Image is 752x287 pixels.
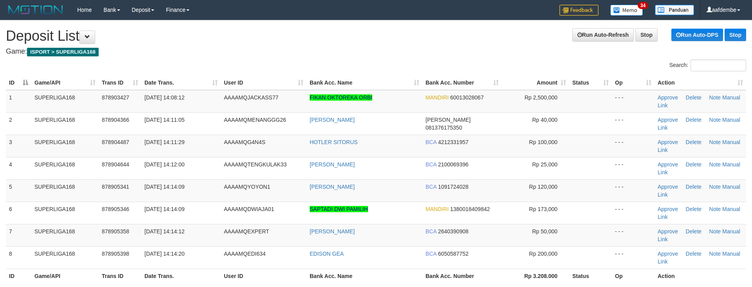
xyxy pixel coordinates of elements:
[224,184,270,190] span: AAAAMQYOYON1
[224,117,286,123] span: AAAAMQMENANGGG26
[426,125,462,131] span: Copy 081376175350 to clipboard
[310,184,355,190] a: [PERSON_NAME]
[426,161,436,168] span: BCA
[502,269,569,283] th: Rp 3.208.000
[307,269,422,283] th: Bank Acc. Name
[310,139,358,145] a: HOTLER SITORUS
[658,228,678,235] a: Approve
[612,112,655,135] td: - - -
[307,76,422,90] th: Bank Acc. Name: activate to sort column ascending
[658,184,678,190] a: Approve
[658,139,740,153] a: Manual Link
[612,224,655,246] td: - - -
[532,161,557,168] span: Rp 25,000
[658,161,678,168] a: Approve
[612,135,655,157] td: - - -
[144,206,184,212] span: [DATE] 14:14:09
[529,206,557,212] span: Rp 173,000
[438,251,469,257] span: Copy 6050587752 to clipboard
[569,269,612,283] th: Status
[422,76,502,90] th: Bank Acc. Number: activate to sort column ascending
[525,94,557,101] span: Rp 2,500,000
[221,76,307,90] th: User ID: activate to sort column ascending
[102,228,129,235] span: 878905358
[141,269,221,283] th: Date Trans.
[686,206,702,212] a: Delete
[31,179,99,202] td: SUPERLIGA168
[612,157,655,179] td: - - -
[725,29,746,41] a: Stop
[31,76,99,90] th: Game/API: activate to sort column ascending
[658,94,678,101] a: Approve
[658,117,678,123] a: Approve
[638,2,648,9] span: 34
[502,76,569,90] th: Amount: activate to sort column ascending
[144,161,184,168] span: [DATE] 14:12:00
[6,90,31,113] td: 1
[310,94,372,101] a: FIKAN OKTOREKA ORBI
[686,184,702,190] a: Delete
[6,157,31,179] td: 4
[612,269,655,283] th: Op
[658,94,740,108] a: Manual Link
[102,206,129,212] span: 878905346
[686,251,702,257] a: Delete
[310,251,344,257] a: EDISON GEA
[438,228,469,235] span: Copy 2640390908 to clipboard
[6,202,31,224] td: 6
[224,228,269,235] span: AAAAMQEXPERT
[426,94,449,101] span: MANDIRI
[691,60,746,71] input: Search:
[450,94,484,101] span: Copy 60013028067 to clipboard
[221,269,307,283] th: User ID
[709,139,721,145] a: Note
[658,161,740,175] a: Manual Link
[102,161,129,168] span: 878904644
[612,179,655,202] td: - - -
[529,251,557,257] span: Rp 200,000
[31,112,99,135] td: SUPERLIGA168
[102,251,129,257] span: 878905398
[310,161,355,168] a: [PERSON_NAME]
[31,157,99,179] td: SUPERLIGA168
[709,94,721,101] a: Note
[144,139,184,145] span: [DATE] 14:11:29
[572,28,634,42] a: Run Auto-Refresh
[658,228,740,242] a: Manual Link
[438,161,469,168] span: Copy 2100069396 to clipboard
[426,251,436,257] span: BCA
[671,29,723,41] a: Run Auto-DPS
[144,94,184,101] span: [DATE] 14:08:12
[6,246,31,269] td: 8
[99,269,141,283] th: Trans ID
[532,228,557,235] span: Rp 50,000
[102,184,129,190] span: 878905341
[658,251,740,265] a: Manual Link
[426,228,436,235] span: BCA
[686,117,702,123] a: Delete
[559,5,599,16] img: Feedback.jpg
[612,202,655,224] td: - - -
[686,228,702,235] a: Delete
[31,269,99,283] th: Game/API
[99,76,141,90] th: Trans ID: activate to sort column ascending
[224,139,265,145] span: AAAAMQG4N4S
[658,139,678,145] a: Approve
[658,117,740,131] a: Manual Link
[224,206,274,212] span: AAAAMQDWIAJA01
[709,117,721,123] a: Note
[450,206,490,212] span: Copy 1380018409842 to clipboard
[31,202,99,224] td: SUPERLIGA168
[709,206,721,212] a: Note
[310,228,355,235] a: [PERSON_NAME]
[224,251,266,257] span: AAAAMQEDI634
[529,139,557,145] span: Rp 100,000
[6,269,31,283] th: ID
[31,135,99,157] td: SUPERLIGA168
[6,48,746,56] h4: Game:
[144,251,184,257] span: [DATE] 14:14:20
[6,135,31,157] td: 3
[426,117,471,123] span: [PERSON_NAME]
[529,184,557,190] span: Rp 120,000
[655,269,746,283] th: Action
